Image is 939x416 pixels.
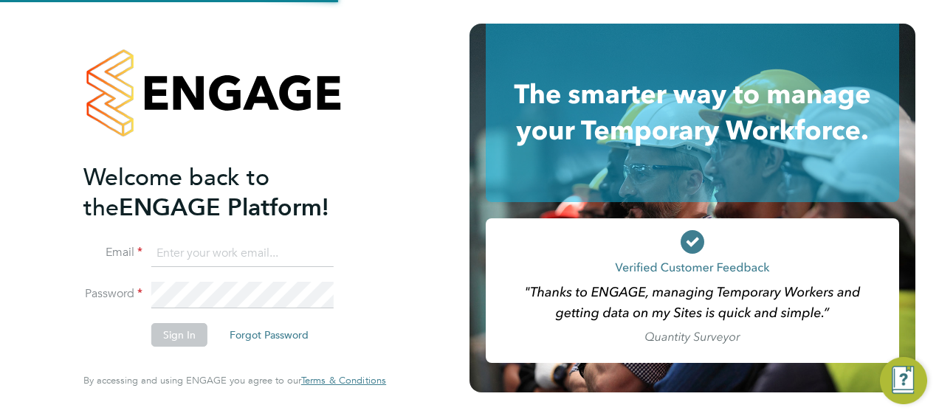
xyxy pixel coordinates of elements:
button: Sign In [151,323,207,347]
span: Terms & Conditions [301,374,386,386]
label: Password [83,286,142,302]
a: Terms & Conditions [301,375,386,386]
label: Email [83,245,142,260]
button: Forgot Password [218,323,320,347]
span: By accessing and using ENGAGE you agree to our [83,374,386,386]
button: Engage Resource Center [880,357,927,404]
h2: ENGAGE Platform! [83,162,371,223]
span: Welcome back to the [83,163,269,222]
input: Enter your work email... [151,240,334,267]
